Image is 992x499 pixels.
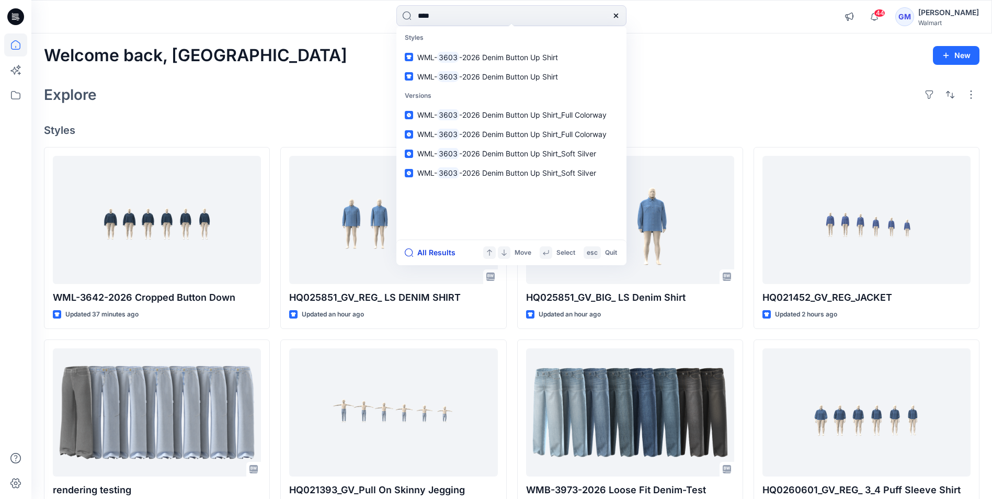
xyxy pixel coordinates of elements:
span: -2026 Denim Button Up Shirt [459,72,558,81]
h2: Explore [44,86,97,103]
span: WML- [417,168,437,177]
p: HQ021393_GV_Pull On Skinny Jegging [289,483,497,497]
p: Updated an hour ago [539,309,601,320]
mark: 3603 [437,148,459,160]
mark: 3603 [437,71,459,83]
div: GM [895,7,914,26]
button: New [933,46,979,65]
p: Quit [605,247,617,258]
p: WML-3642-2026 Cropped Button Down [53,290,261,305]
a: HQ025851_GV_BIG_ LS Denim Shirt [526,156,734,284]
p: HQ025851_GV_BIG_ LS Denim Shirt [526,290,734,305]
h2: Welcome back, [GEOGRAPHIC_DATA] [44,46,347,65]
span: WML- [417,53,437,62]
span: -2026 Denim Button Up Shirt [459,53,558,62]
p: HQ0260601_GV_REG_ 3_4 Puff Sleeve Shirt [762,483,971,497]
a: WML-3603-2026 Denim Button Up Shirt_Full Colorway [398,105,624,124]
p: Select [556,247,575,258]
span: WML- [417,149,437,158]
p: WMB-3973-2026 Loose Fit Denim-Test [526,483,734,497]
span: WML- [417,130,437,139]
mark: 3603 [437,128,459,140]
a: WMB-3973-2026 Loose Fit Denim-Test [526,348,734,477]
a: HQ0260601_GV_REG_ 3_4 Puff Sleeve Shirt [762,348,971,477]
a: WML-3603-2026 Denim Button Up Shirt [398,48,624,67]
a: HQ021393_GV_Pull On Skinny Jegging [289,348,497,477]
a: WML-3603-2026 Denim Button Up Shirt_Soft Silver [398,163,624,183]
p: Updated 2 hours ago [775,309,837,320]
a: WML-3603-2026 Denim Button Up Shirt [398,67,624,86]
span: 44 [874,9,885,17]
a: rendering testing [53,348,261,477]
span: WML- [417,110,437,119]
span: -2026 Denim Button Up Shirt_Full Colorway [459,130,607,139]
p: Updated 37 minutes ago [65,309,139,320]
h4: Styles [44,124,979,137]
mark: 3603 [437,109,459,121]
p: Versions [398,86,624,106]
span: -2026 Denim Button Up Shirt_Soft Silver [459,168,596,177]
p: Move [515,247,531,258]
a: HQ025851_GV_REG_ LS DENIM SHIRT [289,156,497,284]
div: Walmart [918,19,979,27]
span: -2026 Denim Button Up Shirt_Full Colorway [459,110,607,119]
div: [PERSON_NAME] [918,6,979,19]
a: WML-3642-2026 Cropped Button Down [53,156,261,284]
button: All Results [405,246,462,259]
p: Styles [398,28,624,48]
p: HQ025851_GV_REG_ LS DENIM SHIRT [289,290,497,305]
p: HQ021452_GV_REG_JACKET [762,290,971,305]
mark: 3603 [437,51,459,63]
span: -2026 Denim Button Up Shirt_Soft Silver [459,149,596,158]
span: WML- [417,72,437,81]
p: Updated an hour ago [302,309,364,320]
a: WML-3603-2026 Denim Button Up Shirt_Soft Silver [398,144,624,163]
a: HQ021452_GV_REG_JACKET [762,156,971,284]
a: WML-3603-2026 Denim Button Up Shirt_Full Colorway [398,124,624,144]
p: rendering testing [53,483,261,497]
p: esc [587,247,598,258]
mark: 3603 [437,167,459,179]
